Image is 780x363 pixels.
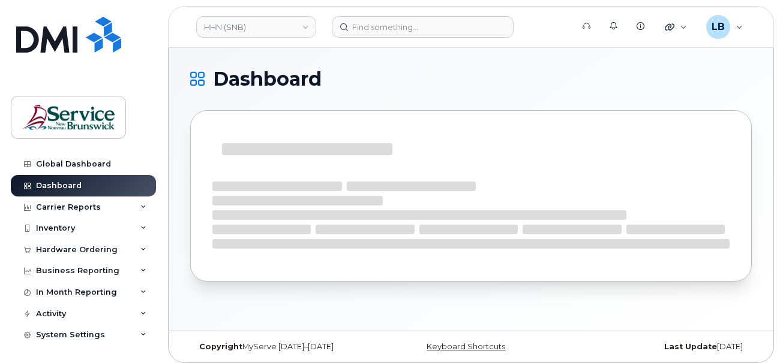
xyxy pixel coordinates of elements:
strong: Last Update [664,342,717,351]
a: Keyboard Shortcuts [427,342,505,351]
span: Dashboard [213,70,322,88]
strong: Copyright [199,342,242,351]
div: [DATE] [565,342,752,352]
div: MyServe [DATE]–[DATE] [190,342,377,352]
